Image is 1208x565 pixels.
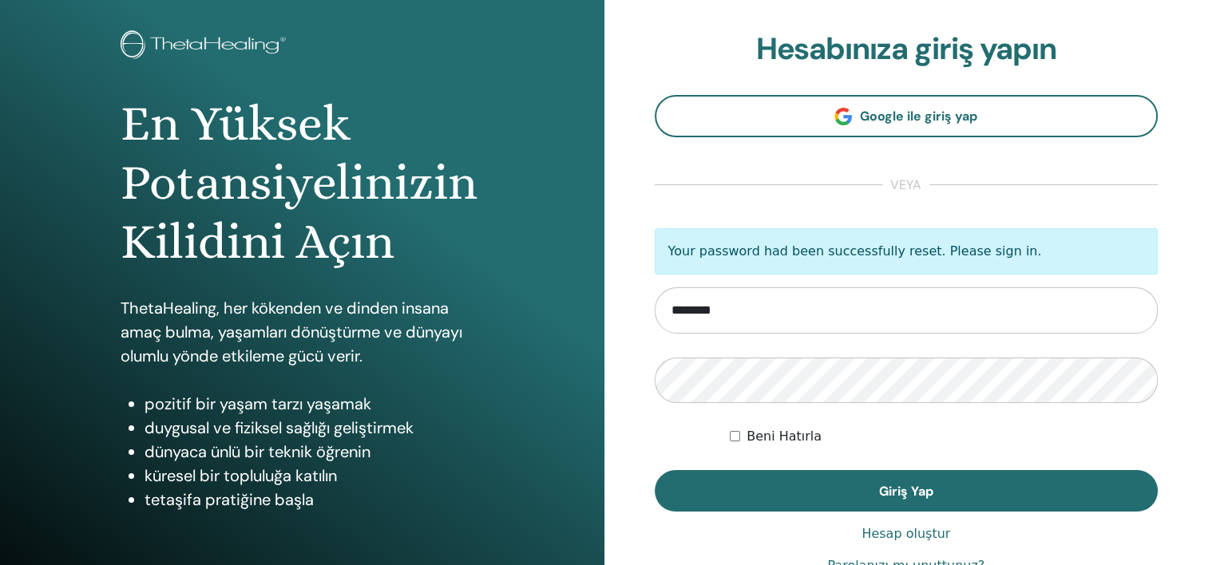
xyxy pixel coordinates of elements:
[861,524,950,543] a: Hesap oluştur
[145,416,483,440] li: duygusal ve fiziksel sağlığı geliştirmek
[145,464,483,488] li: küresel bir topluluğa katılın
[730,427,1158,446] div: Keep me authenticated indefinitely or until I manually logout
[145,392,483,416] li: pozitif bir yaşam tarzı yaşamak
[121,296,483,368] p: ThetaHealing, her kökenden ve dinden insana amaç bulma, yaşamları dönüştürme ve dünyayı olumlu yö...
[879,483,933,500] span: Giriş Yap
[747,427,822,446] label: Beni Hatırla
[882,176,929,195] span: veya
[860,108,977,124] span: Google ile giriş yap
[121,94,483,272] h1: En Yüksek Potansiyelinizin Kilidini Açın
[655,228,1158,275] p: Your password had been successfully reset. Please sign in.
[145,440,483,464] li: dünyaca ünlü bir teknik öğrenin
[655,31,1158,68] h2: Hesabınıza giriş yapın
[145,488,483,512] li: tetaşifa pratiğine başla
[655,470,1158,512] button: Giriş Yap
[655,95,1158,137] a: Google ile giriş yap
